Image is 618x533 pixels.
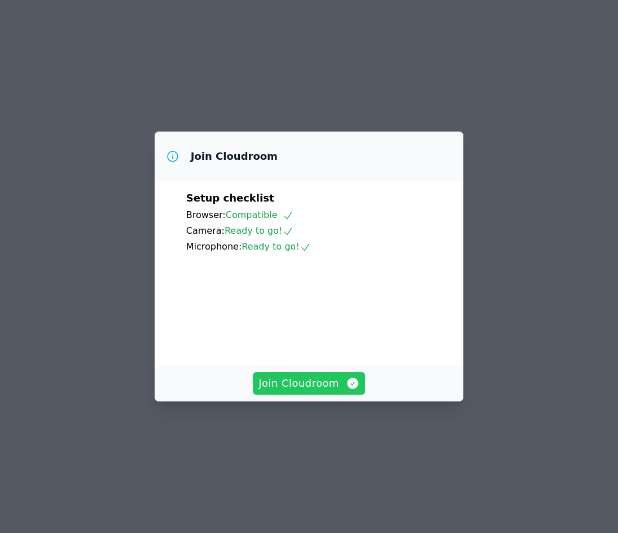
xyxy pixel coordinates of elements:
[186,241,242,252] span: Microphone:
[186,192,274,204] span: Setup checklist
[253,372,365,395] button: Join Cloudroom
[186,209,226,220] span: Browser:
[186,225,225,236] span: Camera:
[226,209,294,220] span: Compatible
[225,225,293,236] span: Ready to go!
[258,375,360,391] span: Join Cloudroom
[191,150,278,163] h3: Join Cloudroom
[242,241,310,252] span: Ready to go!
